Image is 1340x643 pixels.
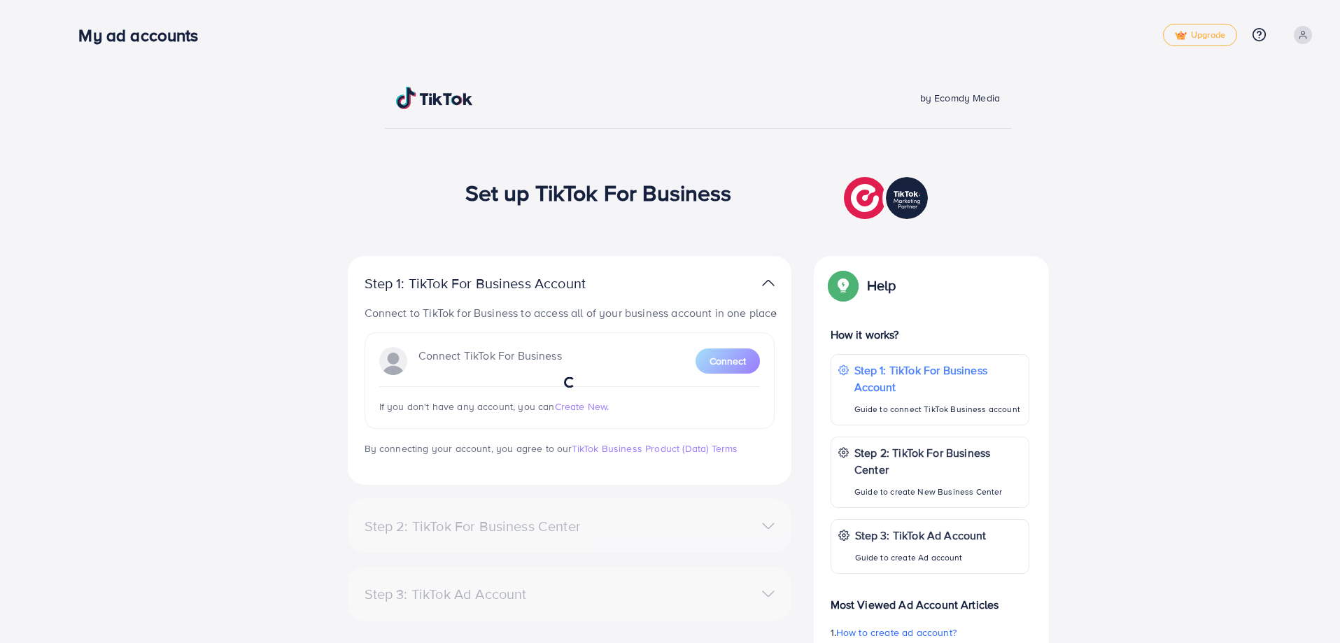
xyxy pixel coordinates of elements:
[78,25,209,45] h3: My ad accounts
[396,87,473,109] img: TikTok
[836,626,957,640] span: How to create ad account?
[365,275,630,292] p: Step 1: TikTok For Business Account
[1163,24,1237,46] a: tickUpgrade
[831,585,1029,613] p: Most Viewed Ad Account Articles
[920,91,1000,105] span: by Ecomdy Media
[867,277,896,294] p: Help
[831,273,856,298] img: Popup guide
[1175,30,1225,41] span: Upgrade
[1175,31,1187,41] img: tick
[844,174,931,222] img: TikTok partner
[762,273,775,293] img: TikTok partner
[854,483,1022,500] p: Guide to create New Business Center
[854,401,1022,418] p: Guide to connect TikTok Business account
[831,624,1029,641] p: 1.
[854,362,1022,395] p: Step 1: TikTok For Business Account
[465,179,732,206] h1: Set up TikTok For Business
[854,444,1022,478] p: Step 2: TikTok For Business Center
[855,527,987,544] p: Step 3: TikTok Ad Account
[831,326,1029,343] p: How it works?
[855,549,987,566] p: Guide to create Ad account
